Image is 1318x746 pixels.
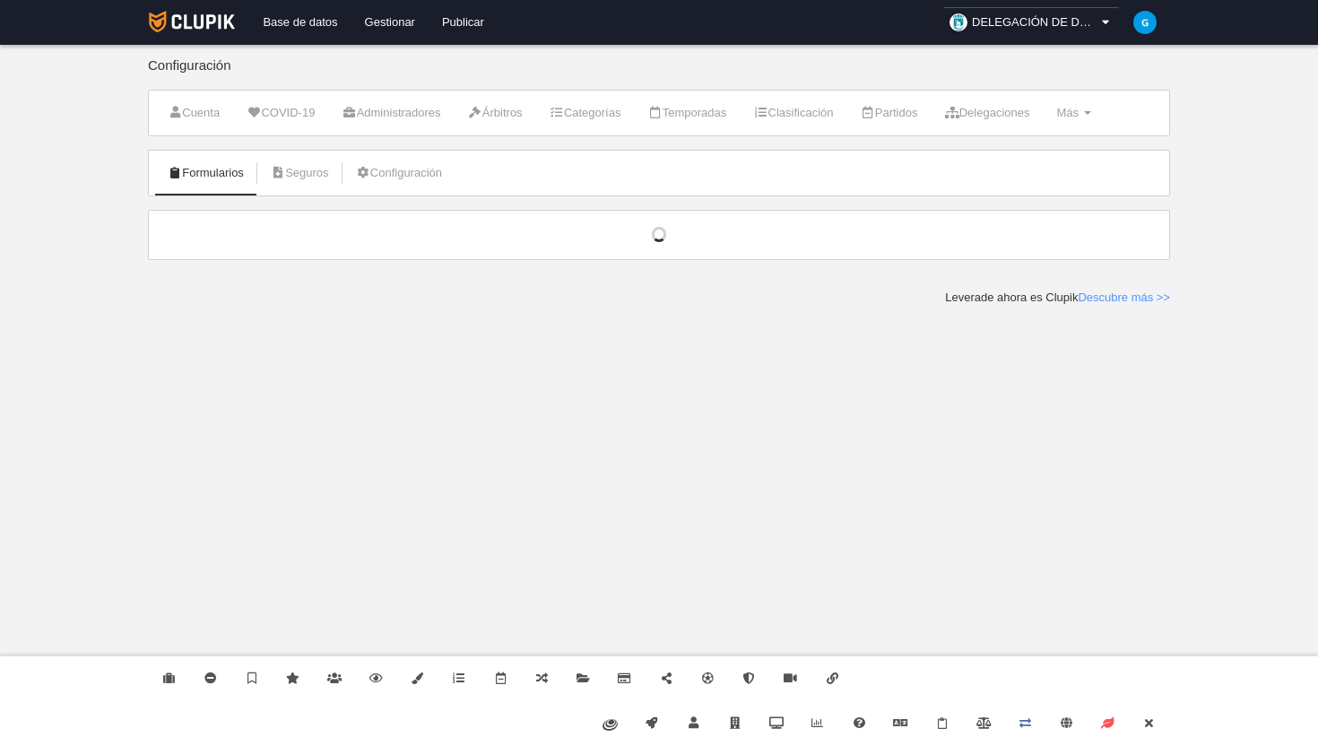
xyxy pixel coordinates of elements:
[637,100,736,126] a: Temporadas
[945,290,1170,306] div: Leverade ahora es Clupik
[934,100,1039,126] a: Delegaciones
[1046,100,1100,126] a: Más
[149,11,236,32] img: Clupik
[261,160,339,186] a: Seguros
[158,160,254,186] a: Formularios
[237,100,325,126] a: COVID-19
[158,100,230,126] a: Cuenta
[851,100,928,126] a: Partidos
[743,100,843,126] a: Clasificación
[949,13,967,31] img: OaW5YbJxXZzo.30x30.jpg
[1056,106,1079,119] span: Más
[1133,11,1157,34] img: c2l6ZT0zMHgzMCZmcz05JnRleHQ9RyZiZz0wMzliZTU%3D.png
[972,13,1097,31] span: DELEGACIÓN DE DEPORTES AYUNTAMIENTO DE [GEOGRAPHIC_DATA]
[603,719,618,731] img: fiware.svg
[942,7,1120,38] a: DELEGACIÓN DE DEPORTES AYUNTAMIENTO DE [GEOGRAPHIC_DATA]
[1078,291,1170,304] a: Descubre más >>
[167,227,1151,243] div: Cargando
[332,100,450,126] a: Administradores
[458,100,533,126] a: Árbitros
[540,100,631,126] a: Categorías
[346,160,452,186] a: Configuración
[148,58,1170,90] div: Configuración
